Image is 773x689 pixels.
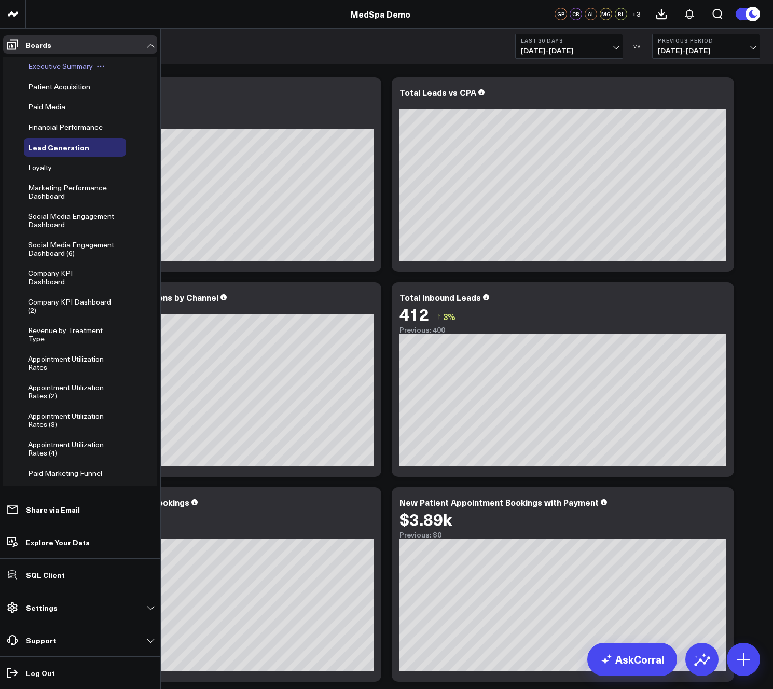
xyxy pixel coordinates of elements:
button: Previous Period[DATE]-[DATE] [652,34,760,59]
b: Last 30 Days [521,37,617,44]
a: Appointment Utilization Rates (2) [28,383,114,400]
a: Appointment Utilization Rates (4) [28,440,114,457]
div: Previous: 0 [47,531,374,539]
span: Marketing Performance Dashboard [28,183,107,201]
div: RL [615,8,627,20]
a: Appointment Utilization Rates [28,355,113,371]
div: Previous: 788 [47,121,374,129]
span: Appointment Utilization Rates (4) [28,439,104,458]
a: MedSpa Demo [350,8,410,20]
a: Log Out [3,664,157,682]
div: Total Leads vs CPA [399,87,476,98]
p: Explore Your Data [26,538,90,546]
a: Revenue by Treatment Type [28,326,112,343]
a: Paid Media [28,103,65,111]
a: Marketing Performance Dashboard [28,184,115,200]
p: Boards [26,40,51,49]
span: Patient Acquisition [28,81,90,91]
span: 3% [443,311,455,322]
a: AskCorral [587,643,677,676]
span: Paid Media [28,102,65,112]
span: Loyalty [28,162,52,172]
p: SQL Client [26,571,65,579]
button: Last 30 Days[DATE]-[DATE] [515,34,623,59]
span: Appointment Utilization Rates (2) [28,382,104,401]
p: Share via Email [26,505,80,514]
a: Company KPI Dashboard [28,269,111,286]
span: Executive Summary [28,61,93,71]
span: [DATE] - [DATE] [658,47,754,55]
span: + 3 [632,10,641,18]
b: Previous Period [658,37,754,44]
p: Support [26,636,56,644]
div: MG [600,8,612,20]
div: VS [628,43,647,49]
a: Paid Marketing Funnel [28,469,102,477]
div: CB [570,8,582,20]
span: ↑ [437,310,441,323]
div: AL [585,8,597,20]
span: Revenue by Treatment Type [28,325,103,343]
span: Financial Performance [28,122,103,132]
a: Social Media Engagement Dashboard [28,212,115,229]
a: Patient Acquisition [28,82,90,91]
span: Company KPI Dashboard [28,268,73,286]
span: Company KPI Dashboard (2) [28,297,111,315]
div: Total Inbound Leads [399,292,481,303]
div: GP [555,8,567,20]
span: Paid Marketing Funnel [28,468,102,478]
span: Lead Generation [28,142,89,153]
a: Loyalty [28,163,52,172]
span: [DATE] - [DATE] [521,47,617,55]
a: SQL Client [3,566,157,584]
button: +3 [630,8,642,20]
a: Company KPI Dashboard (2) [28,298,112,314]
div: 412 [399,305,429,323]
a: Lead Generation [28,143,89,151]
a: Financial Performance [28,123,103,131]
span: Social Media Engagement Dashboard (6) [28,240,114,258]
span: Social Media Engagement Dashboard [28,211,114,229]
span: Appointment Utilization Rates (3) [28,411,104,429]
a: Social Media Engagement Dashboard (6) [28,241,116,257]
div: $3.89k [399,509,452,528]
div: Previous: $0 [399,531,726,539]
a: Appointment Utilization Rates (3) [28,412,114,429]
p: Log Out [26,669,55,677]
p: Settings [26,603,58,612]
div: New Patient Appointment Bookings with Payment [399,497,599,508]
span: Appointment Utilization Rates [28,354,104,372]
div: Previous: 400 [399,326,726,334]
a: Executive Summary [28,62,93,71]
